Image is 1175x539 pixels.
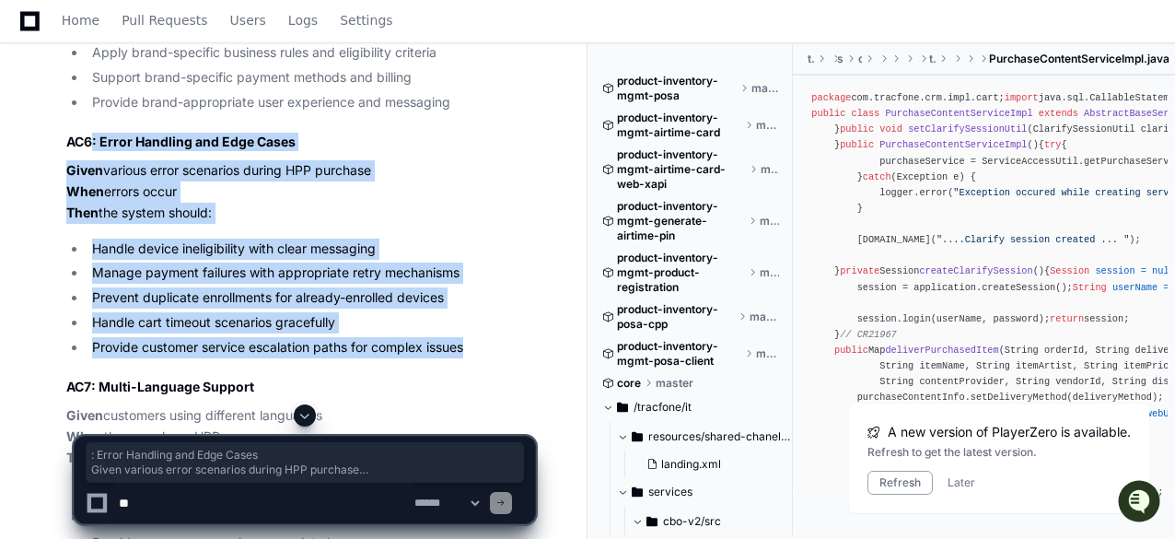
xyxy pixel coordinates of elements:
span: public [811,108,845,119]
span: = [1163,282,1169,293]
span: product-inventory-mgmt-posa-client [617,339,741,369]
span: Pull Requests [122,15,207,26]
span: public [840,123,874,135]
a: Powered byPylon [130,193,223,207]
span: master [656,376,693,391]
span: public [834,345,868,356]
span: private [840,265,879,276]
span: PurchaseContentServiceImpl [879,139,1027,150]
span: () [1027,139,1038,150]
span: Session [1050,265,1089,276]
button: Refresh [867,471,933,495]
strong: Then [66,205,99,220]
span: master [760,214,779,228]
span: services [837,52,843,66]
strong: When [66,183,104,199]
button: Later [948,475,975,490]
span: String [1073,282,1107,293]
span: product-inventory-mgmt-posa [617,74,737,103]
span: deliverPurchasedItem [885,345,998,356]
div: Start new chat [63,137,302,156]
span: PurchaseContentServiceImpl [885,108,1032,119]
li: Handle device ineligibility with clear messaging [87,239,535,260]
li: Apply brand-specific business rules and eligibility criteria [87,42,535,64]
span: "....Clarify session created ... " [937,234,1129,245]
span: return [1050,313,1084,324]
span: tracfone [808,52,814,66]
svg: Directory [617,396,628,418]
span: null [1152,265,1175,276]
span: extends [1039,108,1078,119]
span: void [879,123,902,135]
iframe: Open customer support [1116,478,1166,528]
span: // CR21967 [840,329,897,340]
span: master [756,118,779,133]
h3: AC7: Multi-Language Support [66,378,535,396]
li: Manage payment failures with appropriate retry mechanisms [87,263,535,284]
span: Logs [288,15,318,26]
img: 1756235613930-3d25f9e4-fa56-45dd-b3ad-e072dfbd1548 [18,137,52,170]
span: createClarifySession [919,265,1032,276]
span: master [756,346,780,361]
li: Provide customer service escalation paths for complex issues [87,337,535,358]
span: product-inventory-mgmt-product-registration [617,251,745,295]
span: = [1141,265,1146,276]
span: userName [1112,282,1158,293]
span: : Error Handling and Edge Cases Given various error scenarios during HPP purchase When errors occ... [91,448,518,477]
span: master [761,162,779,177]
span: product-inventory-mgmt-airtime-card-web-xapi [617,147,746,192]
span: Users [230,15,266,26]
li: Support brand-specific payment methods and billing [87,67,535,88]
span: () [1033,265,1044,276]
div: Refresh to get the latest version. [867,445,1131,460]
span: master [760,265,779,280]
span: setClarifySessionUtil [908,123,1027,135]
button: Start new chat [313,143,335,165]
div: We're offline, but we'll be back soon! [63,156,267,170]
span: PurchaseContentServiceImpl.java [989,52,1169,66]
span: Settings [340,15,392,26]
h3: AC6: Error Handling and Edge Cases [66,133,535,151]
li: Handle cart timeout scenarios gracefully [87,312,535,334]
span: try [1044,139,1061,150]
span: Home [62,15,99,26]
span: cbo-v2 [858,52,862,66]
li: Provide brand-appropriate user experience and messaging [87,92,535,113]
span: master [750,310,779,324]
span: /tracfone/it [634,400,692,415]
span: tracfone [929,52,936,66]
li: Prevent duplicate enrollments for already-enrolled devices [87,287,535,309]
span: public [840,139,874,150]
div: Welcome [18,74,335,103]
img: PlayerZero [18,18,55,55]
p: various error scenarios during HPP purchase errors occur the system should: [66,160,535,223]
span: class [851,108,879,119]
span: master [751,81,779,96]
span: product-inventory-mgmt-generate-airtime-pin [617,199,745,243]
span: core [617,376,641,391]
button: /tracfone/it [602,393,779,422]
span: Pylon [183,193,223,207]
strong: Given [66,162,103,178]
span: product-inventory-posa-cpp [617,302,735,332]
span: import [1005,92,1039,103]
span: session [1095,265,1134,276]
span: A new version of PlayerZero is available. [888,423,1131,441]
span: package [811,92,851,103]
span: product-inventory-mgmt-airtime-card [617,111,741,140]
span: catch [863,171,891,182]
